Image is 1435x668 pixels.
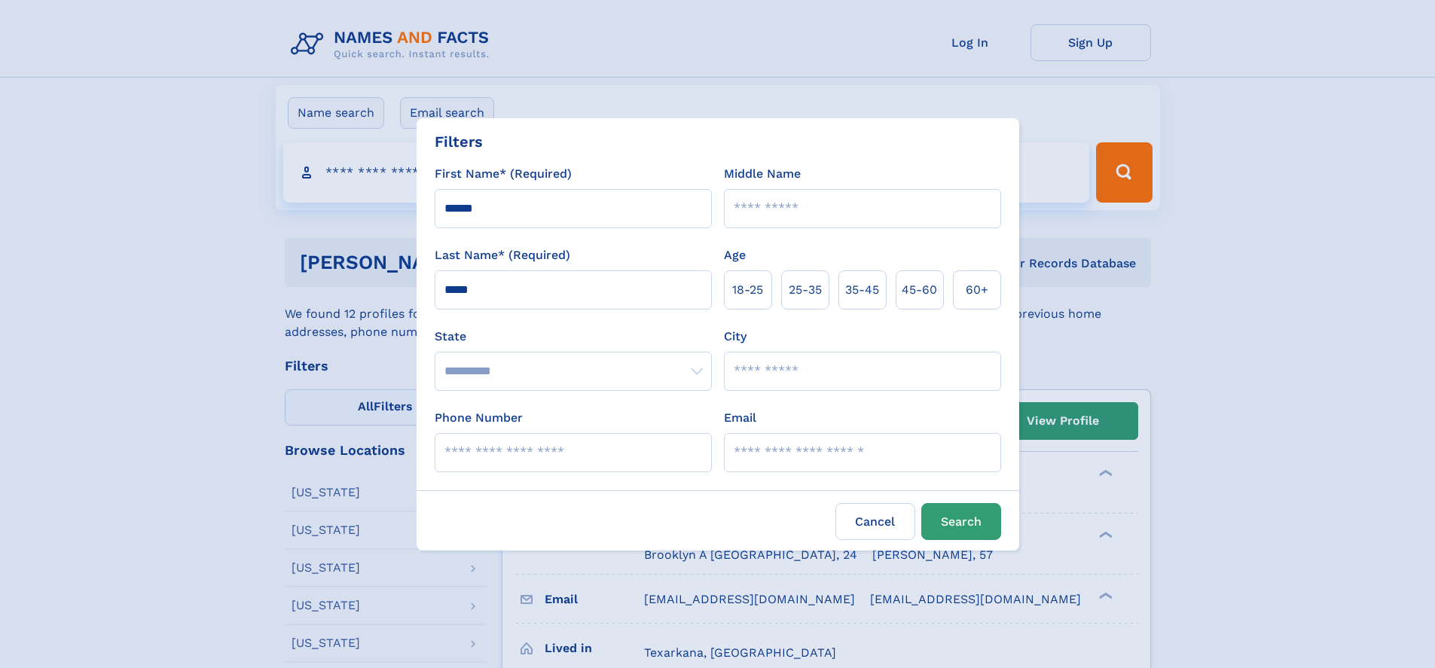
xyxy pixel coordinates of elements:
label: Email [724,409,756,427]
span: 25‑35 [789,281,822,299]
span: 45‑60 [902,281,937,299]
label: Phone Number [435,409,523,427]
label: Middle Name [724,165,801,183]
span: 60+ [966,281,988,299]
div: Filters [435,130,483,153]
span: 18‑25 [732,281,763,299]
label: State [435,328,712,346]
label: Age [724,246,746,264]
label: Cancel [835,503,915,540]
label: City [724,328,747,346]
button: Search [921,503,1001,540]
span: 35‑45 [845,281,879,299]
label: Last Name* (Required) [435,246,570,264]
label: First Name* (Required) [435,165,572,183]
